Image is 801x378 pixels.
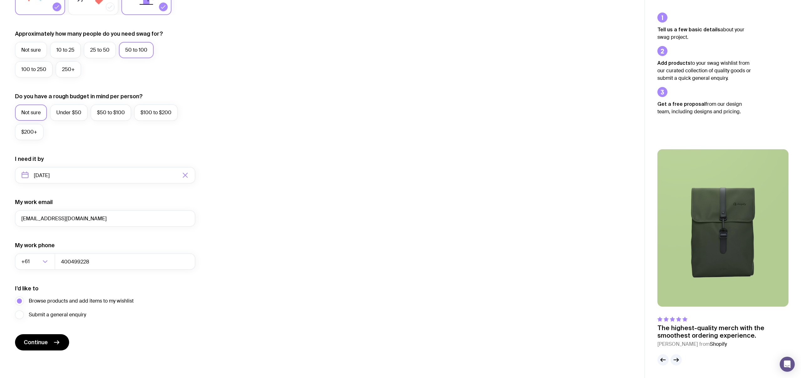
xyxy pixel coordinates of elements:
[29,311,86,319] span: Submit a general enquiry
[657,340,788,348] cite: [PERSON_NAME] from
[15,210,195,227] input: you@email.com
[15,334,69,350] button: Continue
[710,341,727,347] span: Shopify
[657,60,691,66] strong: Add products
[91,105,131,121] label: $50 to $100
[15,285,38,292] label: I’d like to
[15,61,53,78] label: 100 to 250
[119,42,154,58] label: 50 to 100
[657,324,788,339] p: The highest-quality merch with the smoothest ordering experience.
[15,155,44,163] label: I need it by
[56,61,81,78] label: 250+
[84,42,116,58] label: 25 to 50
[134,105,178,121] label: $100 to $200
[15,42,47,58] label: Not sure
[15,242,55,249] label: My work phone
[31,253,41,270] input: Search for option
[21,253,31,270] span: +61
[50,105,88,121] label: Under $50
[657,27,720,32] strong: Tell us a few basic details
[657,101,706,107] strong: Get a free proposal
[15,167,195,183] input: Select a target date
[657,100,751,115] p: from our design team, including designs and pricing.
[29,297,134,305] span: Browse products and add items to my wishlist
[15,30,163,38] label: Approximately how many people do you need swag for?
[15,198,53,206] label: My work email
[15,124,43,140] label: $200+
[15,253,55,270] div: Search for option
[15,105,47,121] label: Not sure
[780,357,795,372] div: Open Intercom Messenger
[24,339,48,346] span: Continue
[55,253,195,270] input: 0400123456
[657,59,751,82] p: to your swag wishlist from our curated collection of quality goods or submit a quick general enqu...
[657,26,751,41] p: about your swag project.
[15,93,143,100] label: Do you have a rough budget in mind per person?
[50,42,81,58] label: 10 to 25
